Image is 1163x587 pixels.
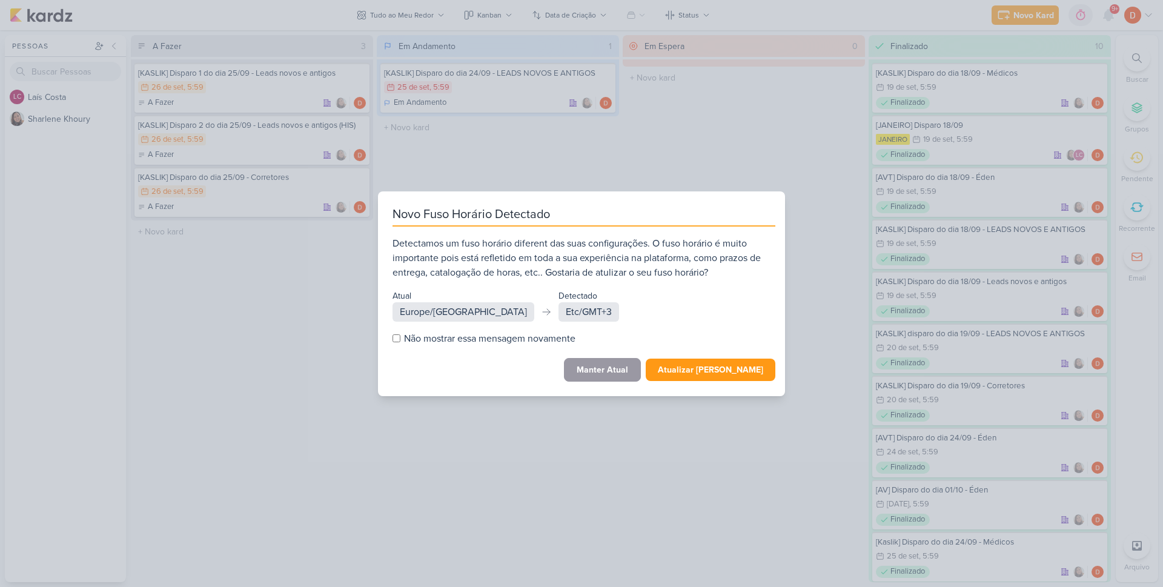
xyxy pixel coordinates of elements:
[393,334,400,342] input: Não mostrar essa mensagem novamente
[404,331,575,346] span: Não mostrar essa mensagem novamente
[564,358,641,382] button: Manter Atual
[646,359,775,381] button: Atualizar [PERSON_NAME]
[558,302,619,322] div: Etc/GMT+3
[393,236,775,280] div: Detectamos um fuso horário diferent das suas configurações. O fuso horário é muito importante poi...
[393,206,775,227] div: Novo Fuso Horário Detectado
[393,302,534,322] div: Europe/[GEOGRAPHIC_DATA]
[393,290,534,302] div: Atual
[558,290,619,302] div: Detectado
